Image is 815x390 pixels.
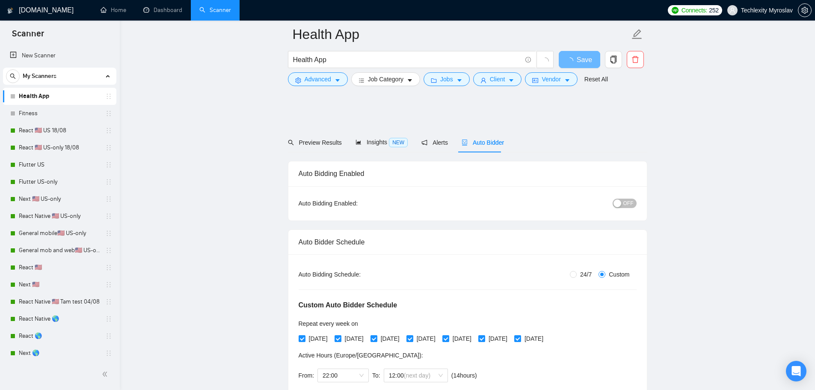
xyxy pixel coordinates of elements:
[521,334,547,343] span: [DATE]
[786,361,806,381] div: Open Intercom Messenger
[19,122,100,139] a: React 🇺🇸 US 18/08
[105,316,112,322] span: holder
[105,127,112,134] span: holder
[299,161,637,186] div: Auto Bidding Enabled
[19,156,100,173] a: Flutter US
[6,73,19,79] span: search
[480,77,486,83] span: user
[413,334,439,343] span: [DATE]
[421,140,427,146] span: notification
[605,270,633,279] span: Custom
[105,179,112,185] span: holder
[407,77,413,83] span: caret-down
[105,350,112,357] span: holder
[293,54,522,65] input: Search Freelance Jobs...
[404,372,430,379] span: (next day)
[105,230,112,237] span: holder
[105,213,112,220] span: holder
[19,310,100,327] a: React Native 🌎
[485,334,511,343] span: [DATE]
[105,264,112,271] span: holder
[305,334,331,343] span: [DATE]
[584,74,608,84] a: Reset All
[359,77,365,83] span: bars
[559,51,600,68] button: Save
[101,6,126,14] a: homeHome
[541,57,549,65] span: loading
[424,72,470,86] button: folderJobscaret-down
[798,3,812,17] button: setting
[462,139,504,146] span: Auto Bidder
[672,7,679,14] img: upwork-logo.png
[19,208,100,225] a: React Native 🇺🇸 US-only
[627,51,644,68] button: delete
[19,88,100,105] a: Health App
[299,300,397,310] h5: Custom Auto Bidder Schedule
[288,72,348,86] button: settingAdvancedcaret-down
[19,242,100,259] a: General mob and web🇺🇸 US-only - to be done
[440,74,453,84] span: Jobs
[431,77,437,83] span: folder
[19,293,100,310] a: React Native 🇺🇸 Tam test 04/08
[299,230,637,254] div: Auto Bidder Schedule
[105,247,112,254] span: holder
[372,372,380,379] span: To:
[351,72,420,86] button: barsJob Categorycaret-down
[299,270,411,279] div: Auto Bidding Schedule:
[462,140,468,146] span: robot
[798,7,811,14] span: setting
[525,57,531,63] span: info-circle
[627,56,643,63] span: delete
[105,161,112,168] span: holder
[105,110,112,117] span: holder
[19,105,100,122] a: Fitness
[368,74,403,84] span: Job Category
[105,333,112,339] span: holder
[389,369,443,382] span: 12:00
[305,74,331,84] span: Advanced
[421,139,448,146] span: Alerts
[19,225,100,242] a: General mobile🇺🇸 US-only
[299,372,314,379] span: From:
[105,196,112,202] span: holder
[299,199,411,208] div: Auto Bidding Enabled:
[605,56,622,63] span: copy
[19,327,100,345] a: React 🌎
[377,334,403,343] span: [DATE]
[564,77,570,83] span: caret-down
[709,6,718,15] span: 252
[19,191,100,208] a: Next 🇺🇸 US-only
[6,69,20,83] button: search
[356,139,408,146] span: Insights
[295,77,301,83] span: setting
[566,57,577,64] span: loading
[19,276,100,293] a: Next 🇺🇸
[19,345,100,362] a: Next 🌎
[19,139,100,156] a: React 🇺🇸 US-only 18/08
[288,140,294,146] span: search
[3,47,116,64] li: New Scanner
[19,173,100,191] a: Flutter US-only
[729,7,735,13] span: user
[473,72,522,86] button: userClientcaret-down
[19,259,100,276] a: React 🇺🇸
[623,199,634,208] span: OFF
[451,372,477,379] span: ( 14 hours)
[299,320,358,327] span: Repeat every week on
[102,370,110,378] span: double-left
[143,6,182,14] a: dashboardDashboard
[335,77,341,83] span: caret-down
[508,77,514,83] span: caret-down
[798,7,812,14] a: setting
[532,77,538,83] span: idcard
[293,24,630,45] input: Scanner name...
[5,27,51,45] span: Scanner
[577,270,595,279] span: 24/7
[577,54,592,65] span: Save
[105,93,112,100] span: holder
[682,6,707,15] span: Connects:
[542,74,560,84] span: Vendor
[105,281,112,288] span: holder
[299,352,423,359] span: Active Hours ( Europe/[GEOGRAPHIC_DATA] ):
[356,139,362,145] span: area-chart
